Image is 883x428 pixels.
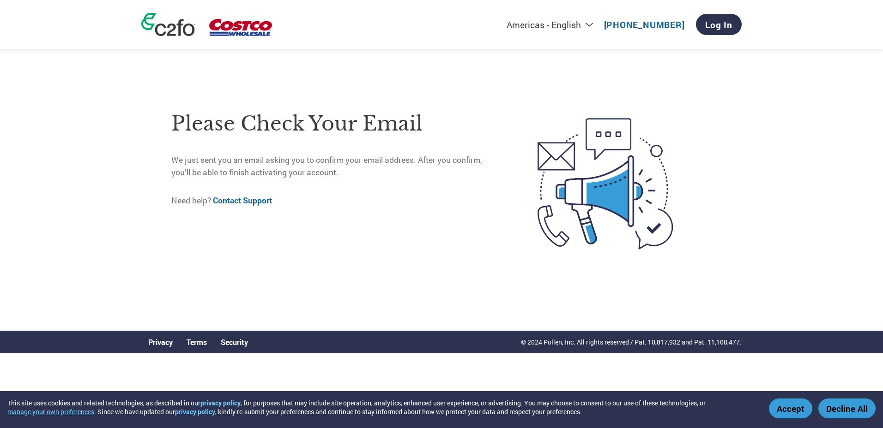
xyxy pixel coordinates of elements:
[200,398,241,407] a: privacy policy
[171,154,499,178] p: We just sent you an email asking you to confirm your email address. After you confirm, you’ll be ...
[148,337,173,347] a: Privacy
[175,407,215,416] a: privacy policy
[7,407,94,416] button: manage your own preferences
[769,398,812,418] button: Accept
[209,19,272,36] img: Costco
[818,398,876,418] button: Decline All
[499,101,712,266] img: open-email
[221,337,248,347] a: Security
[187,337,207,347] a: Terms
[7,398,756,416] div: This site uses cookies and related technologies, as described in our , for purposes that may incl...
[171,109,499,139] h1: Please check your email
[521,337,742,347] p: © 2024 Pollen, Inc. All rights reserved / Pat. 10,817,932 and Pat. 11,100,477.
[141,13,195,36] img: c2fo logo
[696,14,742,35] a: Log In
[171,195,499,207] p: Need help?
[604,19,685,30] a: [PHONE_NUMBER]
[213,195,272,206] a: Contact Support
